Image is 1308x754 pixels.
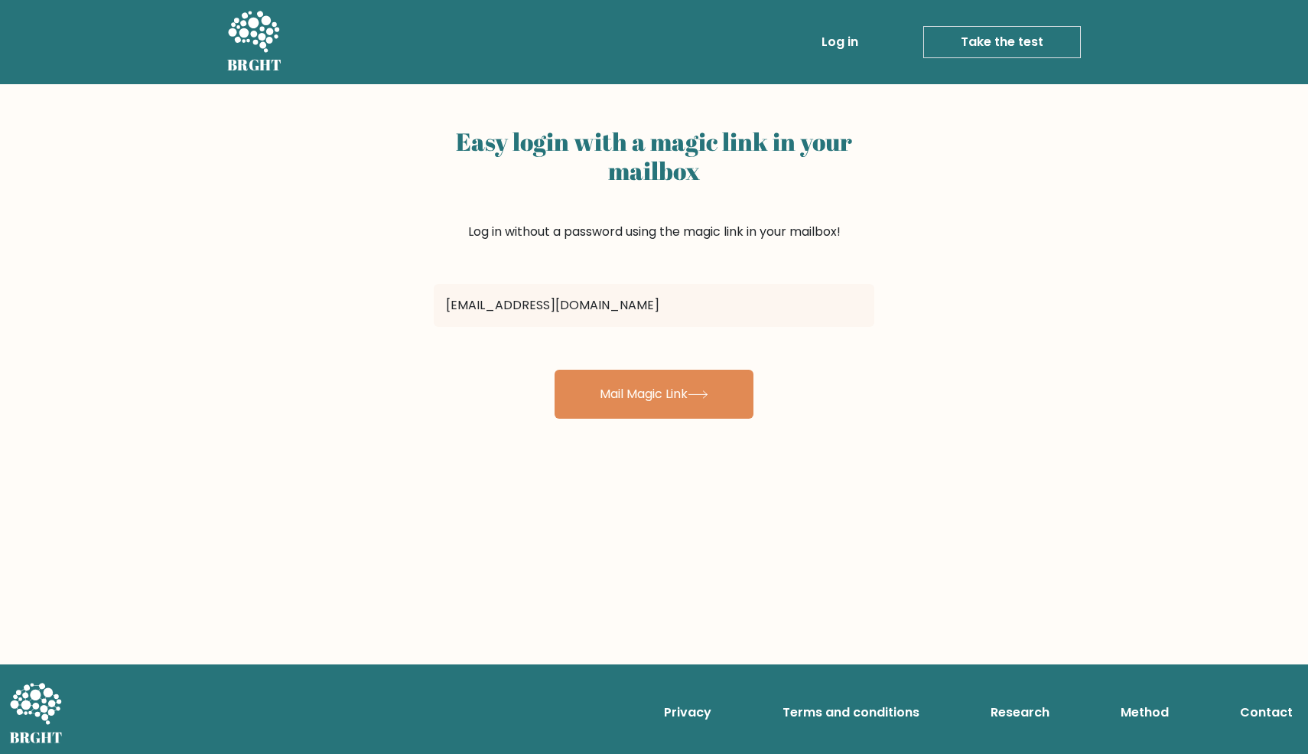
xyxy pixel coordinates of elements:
[1114,697,1175,728] a: Method
[434,121,874,278] div: Log in without a password using the magic link in your mailbox!
[658,697,717,728] a: Privacy
[1234,697,1299,728] a: Contact
[434,127,874,186] h2: Easy login with a magic link in your mailbox
[227,56,282,74] h5: BRGHT
[923,26,1081,58] a: Take the test
[815,27,864,57] a: Log in
[776,697,926,728] a: Terms and conditions
[434,284,874,327] input: Email
[984,697,1056,728] a: Research
[227,6,282,78] a: BRGHT
[555,370,753,419] button: Mail Magic Link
